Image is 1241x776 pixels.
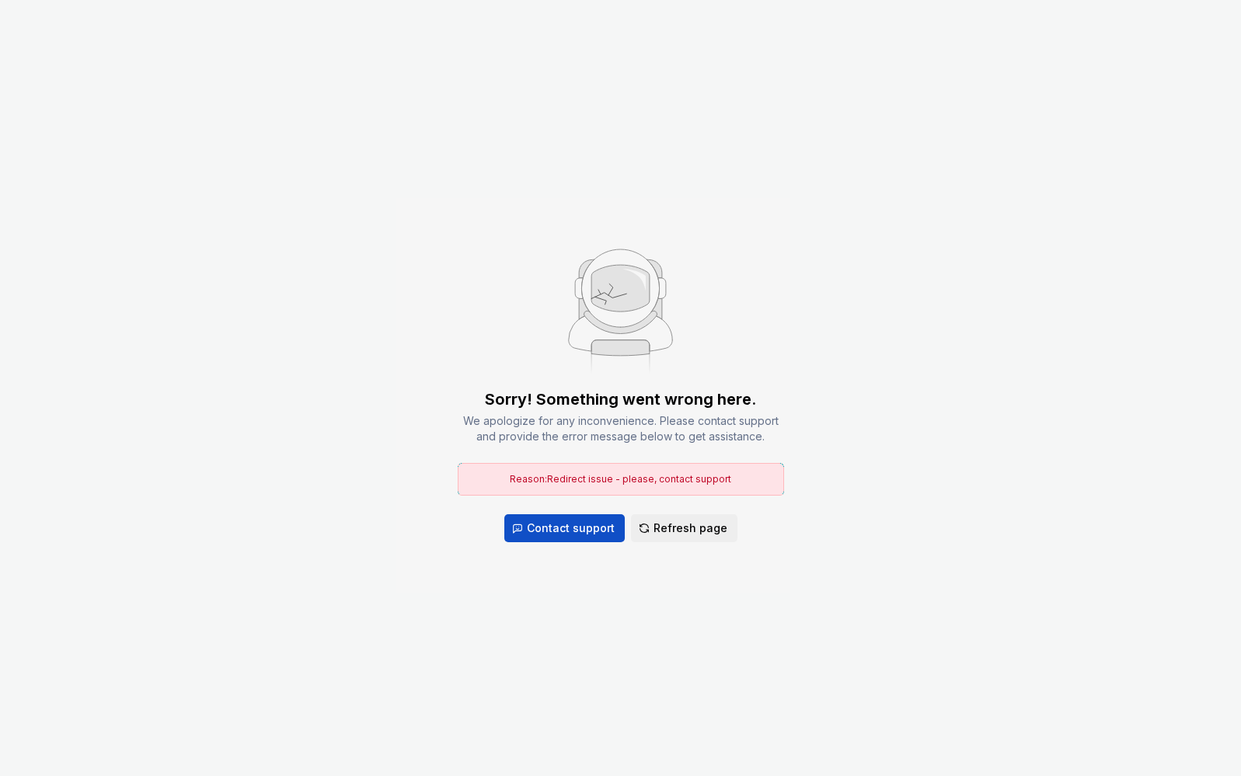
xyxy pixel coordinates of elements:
div: Sorry! Something went wrong here. [485,388,756,410]
button: Refresh page [631,514,737,542]
button: Contact support [504,514,625,542]
div: We apologize for any inconvenience. Please contact support and provide the error message below to... [458,413,784,444]
span: Refresh page [654,520,727,536]
span: Contact support [527,520,615,536]
span: Reason: Redirect issue - please, contact support [510,473,731,485]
